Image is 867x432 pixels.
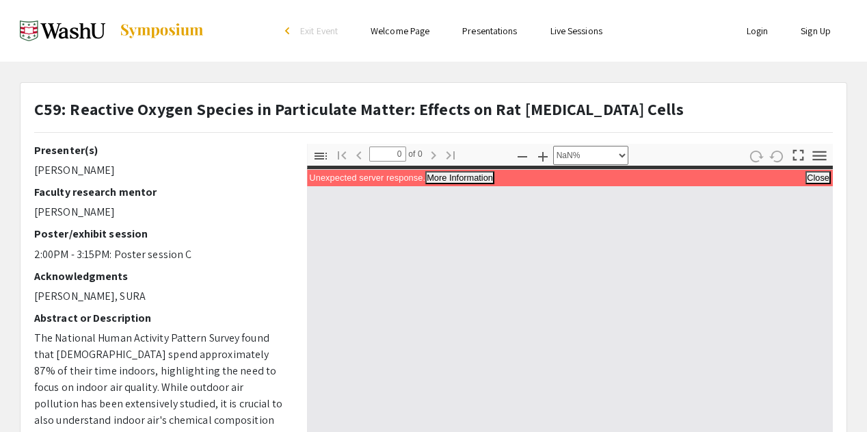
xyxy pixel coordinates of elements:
[309,146,332,166] button: Toggle Sidebar
[34,270,286,283] h2: Acknowledgments
[34,288,286,305] p: [PERSON_NAME], SURA
[745,146,768,166] button: Rotate Clockwise
[34,186,286,199] h2: Faculty research mentor
[808,146,831,166] button: Tools
[34,162,286,179] p: [PERSON_NAME]
[34,227,286,240] h2: Poster/exhibit session
[805,171,831,184] button: Close
[369,147,406,162] input: Page
[285,27,293,35] div: arrow_back_ios
[462,25,517,37] a: Presentations
[531,146,555,166] button: Zoom In
[553,146,628,165] select: Zoom
[371,25,429,37] a: Welcome Page
[309,173,425,183] span: Unexpected server response.
[425,171,494,184] button: More Information
[347,144,371,164] button: Previous Page
[34,144,286,157] h2: Presenter(s)
[330,144,354,164] button: Go to First Page
[10,370,58,422] iframe: Chat
[34,312,286,325] h2: Abstract or Description
[34,204,286,220] p: [PERSON_NAME]
[406,147,423,162] span: of 0
[300,25,338,37] span: Exit Event
[550,25,602,37] a: Live Sessions
[20,14,105,48] img: Spring 2025 Undergraduate Research Symposium
[439,144,462,164] button: Go to Last Page
[34,98,684,120] strong: C59: Reactive Oxygen Species in Particulate Matter: Effects on Rat [MEDICAL_DATA] Cells
[119,23,204,39] img: Symposium by ForagerOne
[766,146,789,166] button: Rotate Counterclockwise
[787,144,810,164] button: Switch to Presentation Mode
[747,25,769,37] a: Login
[34,246,286,263] p: 2:00PM - 3:15PM: Poster session C
[422,144,445,164] button: Next Page
[20,14,204,48] a: Spring 2025 Undergraduate Research Symposium
[801,25,831,37] a: Sign Up
[511,146,534,166] button: Zoom Out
